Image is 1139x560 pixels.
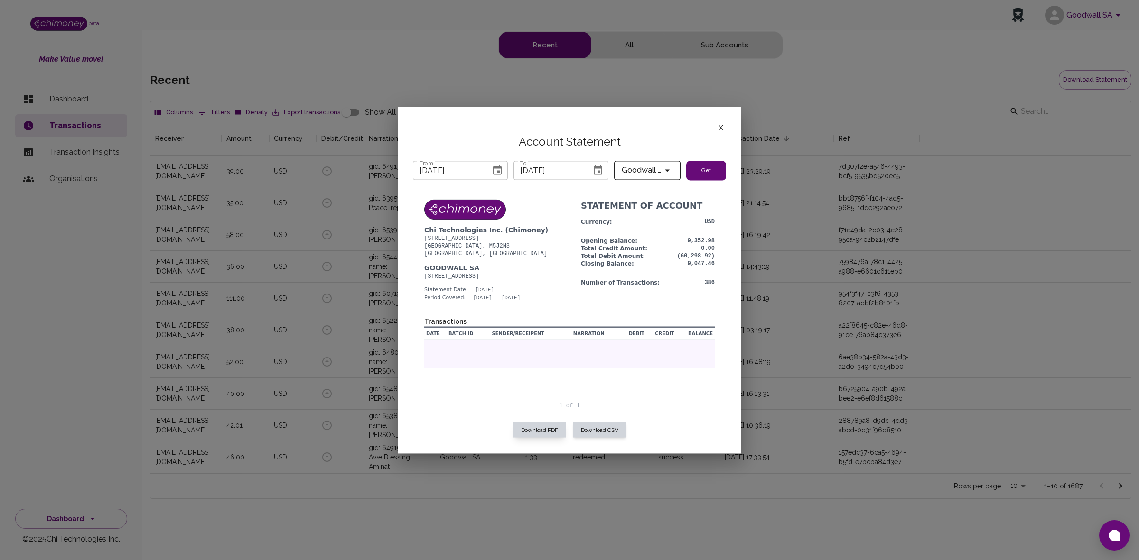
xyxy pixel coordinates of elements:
[424,226,548,235] p: Chi Technologies Inc. (Chimoney)
[670,238,715,245] p: 9,352.98
[686,161,726,181] button: Get
[622,164,662,177] span: Goodwall SA
[645,329,675,340] th: Credit
[424,243,548,250] p: [GEOGRAPHIC_DATA], M5J2N3
[424,264,479,273] p: Goodwall SA
[413,161,484,180] input: MM/DD/YYYY
[588,161,607,180] button: Choose date, selected date is Sep 30, 2025
[670,219,715,226] p: USD
[486,329,573,340] th: Sender/Receipent
[475,286,494,294] p: [DATE]
[670,253,715,260] p: (60,298.92)
[670,245,715,253] p: 0.00
[581,253,670,260] p: Total Debit Amount :
[424,329,448,340] th: Date
[424,287,467,293] p: Statement Date :
[424,250,548,258] p: [GEOGRAPHIC_DATA], [GEOGRAPHIC_DATA]
[424,235,548,243] p: [STREET_ADDRESS]
[1099,520,1130,551] button: Open chat window
[581,219,670,226] p: Currency :
[424,402,715,410] p: 1 of 1
[513,161,585,180] input: MM/DD/YYYY
[520,159,527,167] label: To
[573,422,626,438] button: Download CSV
[424,317,467,327] p: Transactions
[581,260,670,268] p: Closing Balance :
[420,159,433,167] label: From
[716,122,726,134] button: X
[573,329,620,340] th: Narration
[581,200,715,213] p: Statement of Account
[581,238,670,245] p: Opening Balance :
[670,260,715,268] p: 9,047.46
[675,329,715,340] th: Balance
[513,422,566,438] button: Download PDF
[614,161,681,180] button: account of current user
[670,279,715,287] p: 386
[424,295,466,301] p: Period Covered :
[424,273,479,281] p: [STREET_ADDRESS]
[620,329,645,340] th: Debit
[488,161,507,180] button: Choose date, selected date is Sep 1, 2025
[413,134,726,149] h5: Account Statement
[424,200,506,220] img: chimoney logo
[581,279,670,287] p: Number of Transactions :
[473,294,520,302] p: [DATE] - [DATE]
[581,245,670,253] p: Total Credit Amount :
[448,329,486,340] th: Batch ID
